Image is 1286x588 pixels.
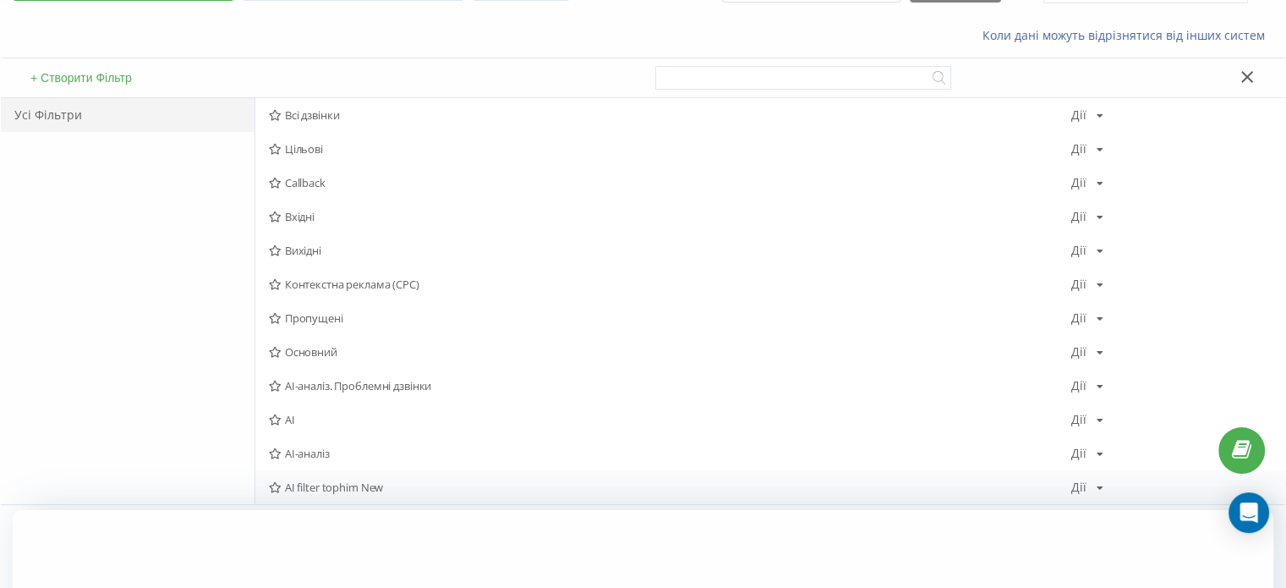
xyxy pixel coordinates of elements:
span: АІ [269,414,1071,426]
button: + Створити Фільтр [25,70,137,85]
div: Дії [1071,143,1086,155]
div: Дії [1071,448,1086,459]
div: Дії [1071,109,1086,121]
div: Дії [1071,211,1086,223]
div: Open Intercom Messenger [1229,492,1269,533]
button: Закрити [1235,69,1260,87]
div: Дії [1071,278,1086,290]
div: Дії [1071,414,1086,426]
span: Контекстна реклама (CPC) [269,278,1071,290]
span: Callback [269,177,1071,189]
div: Дії [1071,481,1086,493]
span: Основний [269,346,1071,358]
span: Всі дзвінки [269,109,1071,121]
div: Дії [1071,380,1086,392]
a: Коли дані можуть відрізнятися вiд інших систем [982,27,1273,43]
span: Цільові [269,143,1071,155]
span: Пропущені [269,312,1071,324]
div: Усі Фільтри [1,98,254,132]
span: Вхідні [269,211,1071,223]
span: AI-аналіз [269,448,1071,459]
div: Дії [1071,346,1086,358]
div: Дії [1071,245,1086,256]
span: AI-аналіз. Проблемні дзвінки [269,380,1071,392]
span: AI filter tophim New [269,481,1071,493]
div: Дії [1071,312,1086,324]
div: Дії [1071,177,1086,189]
span: Вихідні [269,245,1071,256]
